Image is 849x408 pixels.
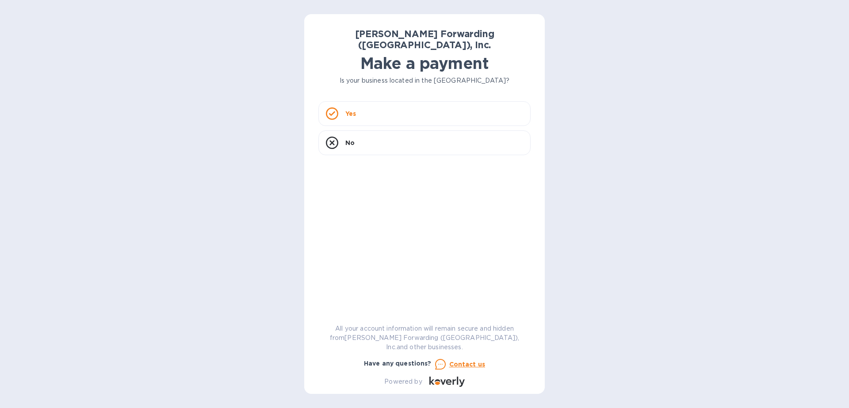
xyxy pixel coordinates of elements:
p: No [345,138,355,147]
u: Contact us [449,361,486,368]
b: [PERSON_NAME] Forwarding ([GEOGRAPHIC_DATA]), Inc. [355,28,494,50]
p: Yes [345,109,356,118]
b: Have any questions? [364,360,432,367]
h1: Make a payment [318,54,531,72]
p: All your account information will remain secure and hidden from [PERSON_NAME] Forwarding ([GEOGRA... [318,324,531,352]
p: Is your business located in the [GEOGRAPHIC_DATA]? [318,76,531,85]
p: Powered by [384,377,422,386]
